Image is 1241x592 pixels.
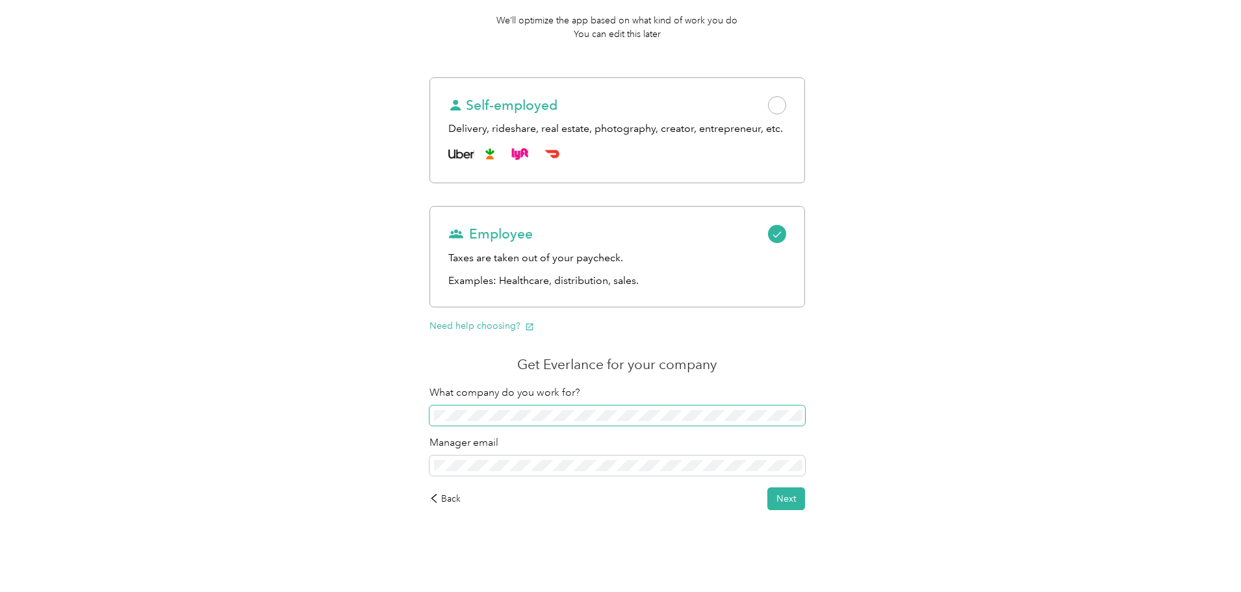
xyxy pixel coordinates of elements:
[574,27,661,41] p: You can edit this later
[429,386,580,399] span: What company do you work for?
[448,250,786,266] div: Taxes are taken out of your paycheck.
[429,319,534,333] button: Need help choosing?
[767,487,805,510] button: Next
[448,225,533,243] span: Employee
[429,492,461,506] div: Back
[429,436,498,449] span: Manager email
[429,355,804,374] p: Get Everlance for your company
[448,121,786,137] div: Delivery, rideshare, real estate, photography, creator, entrepreneur, etc.
[448,96,557,114] span: Self-employed
[448,273,786,289] p: Examples: Healthcare, distribution, sales.
[496,14,737,27] p: We’ll optimize the app based on what kind of work you do
[1168,519,1241,592] iframe: Everlance-gr Chat Button Frame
